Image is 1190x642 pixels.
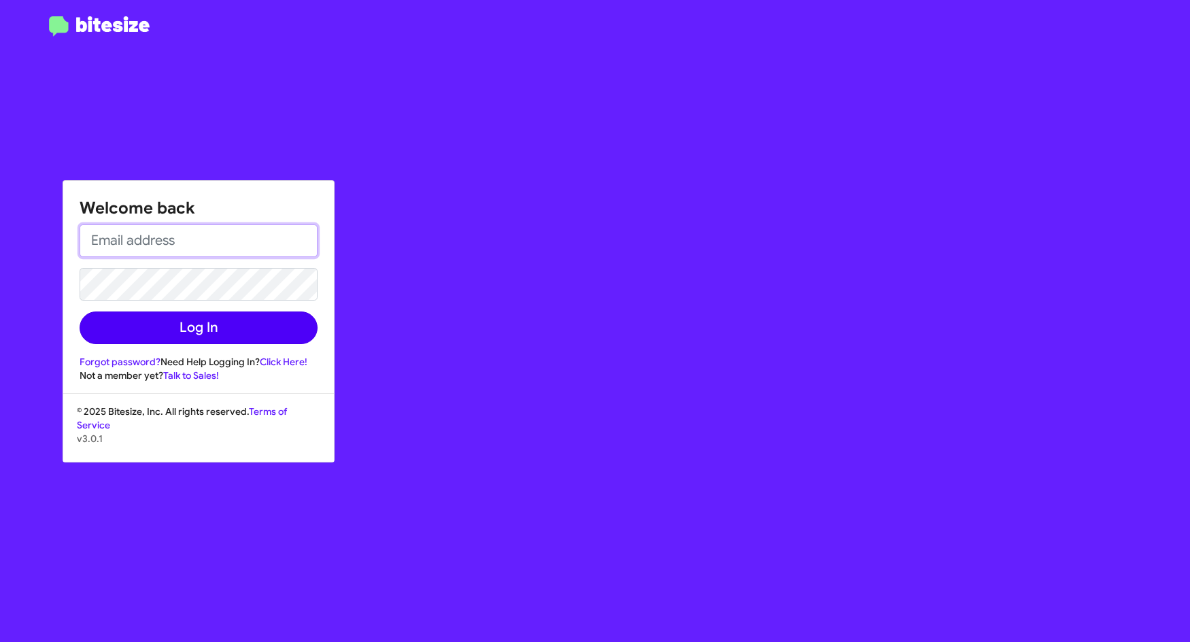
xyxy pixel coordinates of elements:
[77,432,320,445] p: v3.0.1
[260,356,307,368] a: Click Here!
[80,311,318,344] button: Log In
[63,405,334,462] div: © 2025 Bitesize, Inc. All rights reserved.
[77,405,287,431] a: Terms of Service
[80,356,160,368] a: Forgot password?
[80,224,318,257] input: Email address
[80,369,318,382] div: Not a member yet?
[80,355,318,369] div: Need Help Logging In?
[80,197,318,219] h1: Welcome back
[163,369,219,382] a: Talk to Sales!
